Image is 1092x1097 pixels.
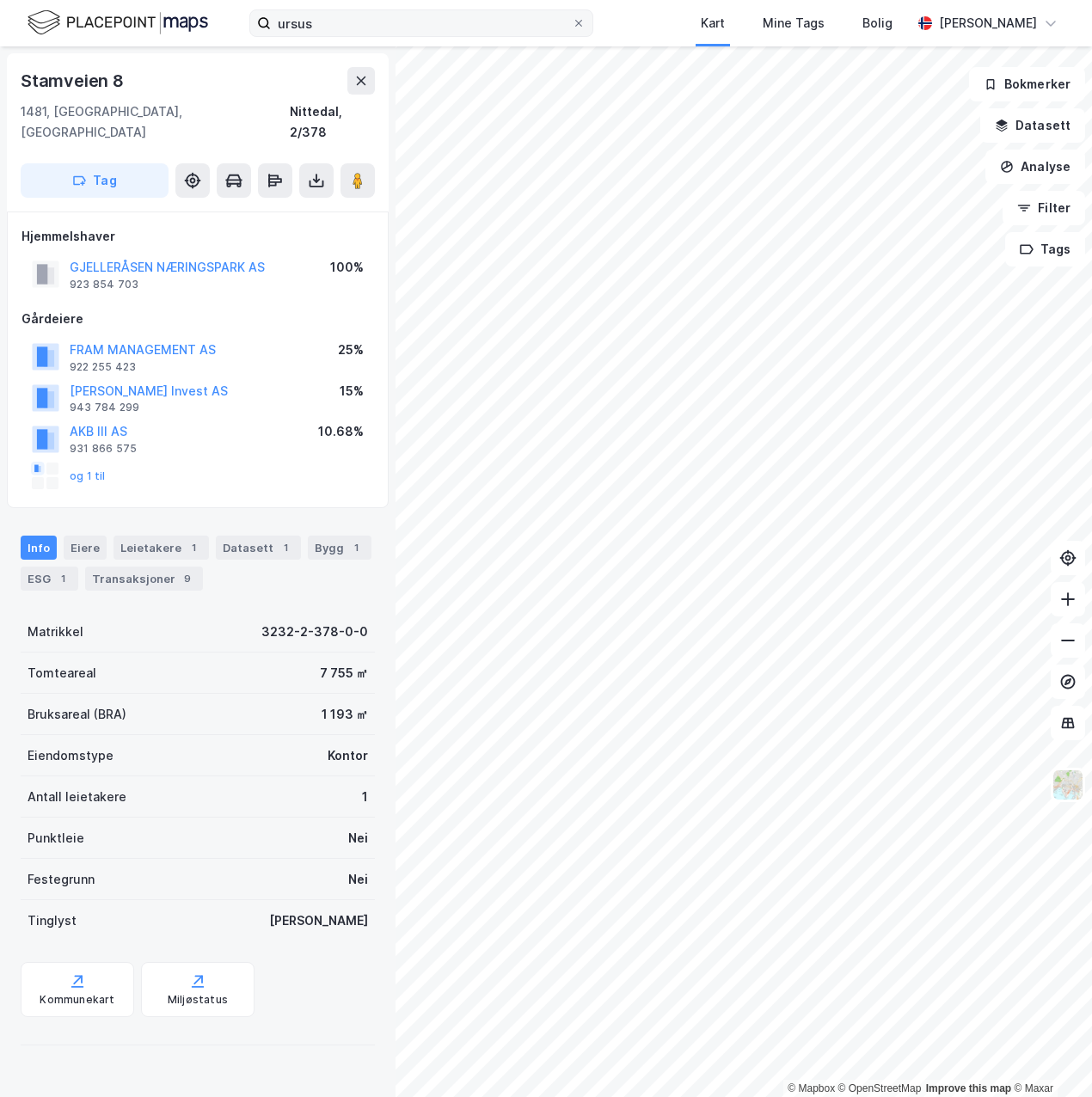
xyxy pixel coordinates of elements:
[269,910,368,931] div: [PERSON_NAME]
[168,993,228,1007] div: Miljøstatus
[290,101,375,143] div: Nittedal, 2/378
[328,745,368,766] div: Kontor
[347,539,365,556] div: 1
[28,745,113,766] div: Eiendomstype
[362,787,368,807] div: 1
[85,567,203,591] div: Transaksjoner
[28,622,83,642] div: Matrikkel
[348,869,368,890] div: Nei
[185,539,202,556] div: 1
[788,1082,835,1094] a: Mapbox
[1006,1014,1092,1097] iframe: Chat Widget
[70,442,137,456] div: 931 866 575
[28,869,95,890] div: Festegrunn
[28,704,126,725] div: Bruksareal (BRA)
[338,340,364,360] div: 25%
[21,536,57,560] div: Info
[28,828,84,849] div: Punktleie
[40,993,114,1007] div: Kommunekart
[320,663,368,683] div: 7 755 ㎡
[179,570,196,587] div: 9
[862,13,893,34] div: Bolig
[271,10,572,36] input: Søk på adresse, matrikkel, gårdeiere, leietakere eller personer
[70,278,138,291] div: 923 854 703
[1005,232,1085,267] button: Tags
[277,539,294,556] div: 1
[28,910,77,931] div: Tinglyst
[21,101,290,143] div: 1481, [GEOGRAPHIC_DATA], [GEOGRAPHIC_DATA]
[28,663,96,683] div: Tomteareal
[21,67,127,95] div: Stamveien 8
[969,67,1085,101] button: Bokmerker
[64,536,107,560] div: Eiere
[21,163,169,198] button: Tag
[985,150,1085,184] button: Analyse
[838,1082,922,1094] a: OpenStreetMap
[21,226,374,247] div: Hjemmelshaver
[926,1082,1011,1094] a: Improve this map
[763,13,825,34] div: Mine Tags
[980,108,1085,143] button: Datasett
[261,622,368,642] div: 3232-2-378-0-0
[322,704,368,725] div: 1 193 ㎡
[939,13,1037,34] div: [PERSON_NAME]
[1003,191,1085,225] button: Filter
[308,536,371,560] div: Bygg
[348,828,368,849] div: Nei
[21,567,78,591] div: ESG
[216,536,301,560] div: Datasett
[28,8,208,38] img: logo.f888ab2527a4732fd821a326f86c7f29.svg
[54,570,71,587] div: 1
[28,787,126,807] div: Antall leietakere
[340,381,364,401] div: 15%
[70,360,136,374] div: 922 255 423
[113,536,209,560] div: Leietakere
[701,13,725,34] div: Kart
[70,401,139,414] div: 943 784 299
[21,309,374,329] div: Gårdeiere
[1052,769,1084,801] img: Z
[318,421,364,442] div: 10.68%
[330,257,364,278] div: 100%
